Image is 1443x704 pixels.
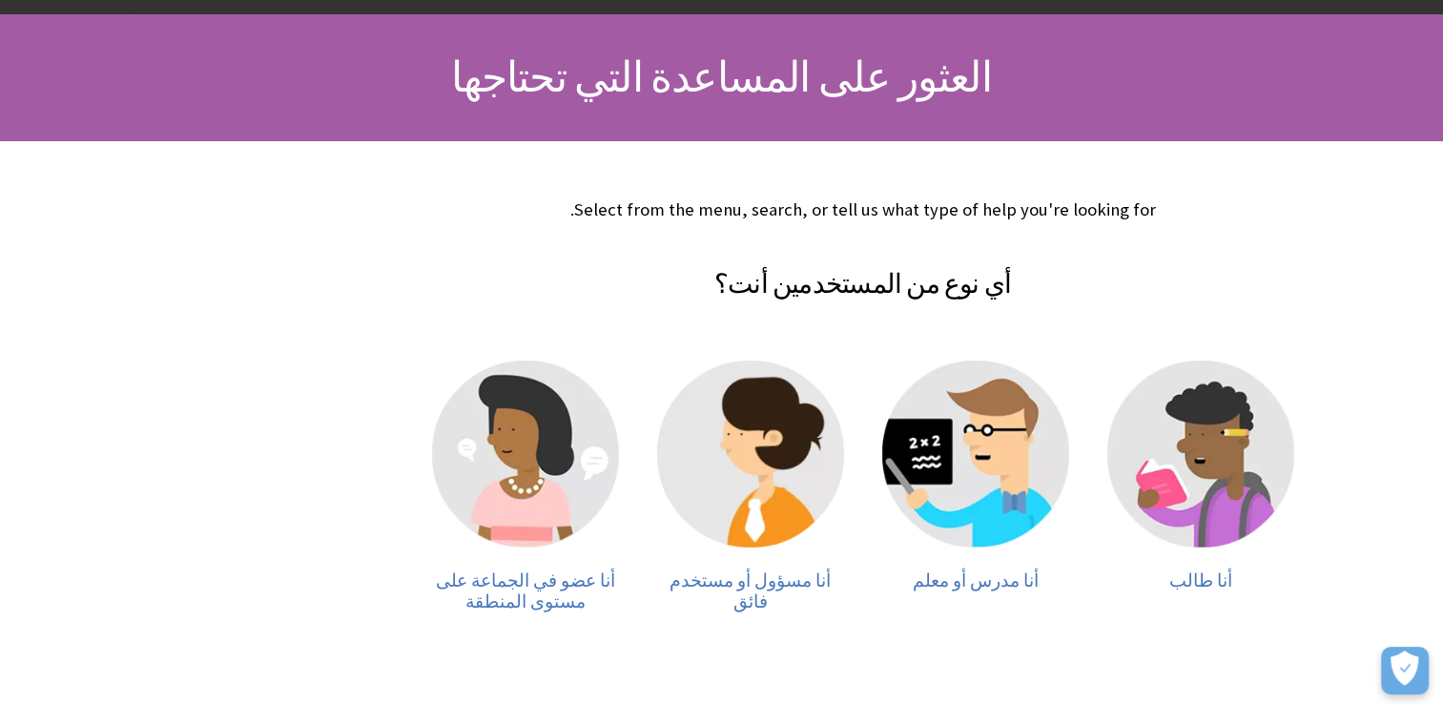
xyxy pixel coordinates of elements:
a: الطالب أنا طالب [1107,361,1294,612]
p: Select from the menu, search, or tell us what type of help you're looking for. [413,197,1313,222]
img: المدرس [882,361,1069,548]
span: أنا مسؤول أو مستخدم فائق [670,569,831,612]
img: عضو في الجماعة [432,361,619,548]
a: المدرس أنا مدرس أو معلم [882,361,1069,612]
a: المسؤول أنا مسؤول أو مستخدم فائق [657,361,844,612]
a: عضو في الجماعة أنا عضو في الجماعة على مستوى المنطقة [432,361,619,612]
span: أنا طالب [1169,569,1232,591]
span: العثور على المساعدة التي تحتاجها [451,51,991,103]
span: أنا عضو في الجماعة على مستوى المنطقة [436,569,615,612]
button: فتح التفضيلات [1381,647,1429,694]
span: أنا مدرس أو معلم [913,569,1039,591]
img: المسؤول [657,361,844,548]
img: الطالب [1107,361,1294,548]
h2: أي نوع من المستخدمين أنت؟ [413,240,1313,303]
